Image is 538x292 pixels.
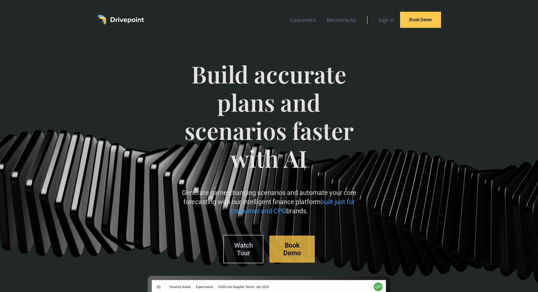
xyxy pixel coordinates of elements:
a: Book Demo [400,12,441,28]
a: Sign In [375,15,398,25]
a: home [97,15,144,25]
span: built just for consumer and CPG [230,198,355,215]
a: Customers [287,15,320,25]
a: Book Demo [269,236,315,263]
p: Generate game-changing scenarios and automate your core forecasting with our intelligent finance ... [178,188,360,216]
a: Watch Tour [223,235,264,263]
a: Benchmarks [323,15,360,25]
span: Build accurate plans and scenarios faster with AI [178,60,360,187]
